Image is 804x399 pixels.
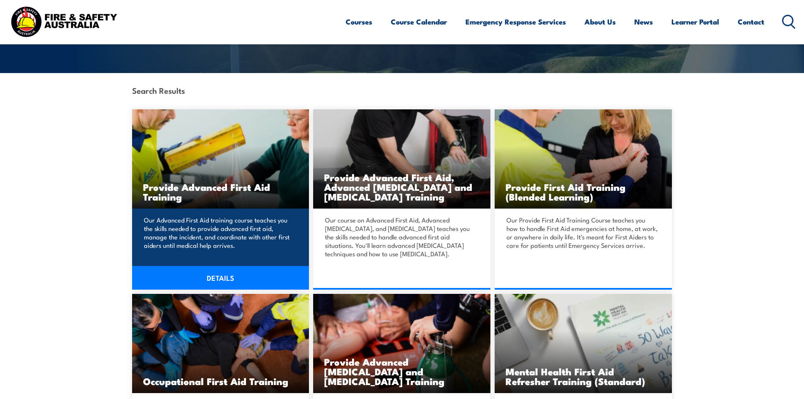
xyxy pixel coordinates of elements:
[132,294,309,393] img: Occupational First Aid Training course
[671,11,719,33] a: Learner Portal
[313,109,490,209] img: Provide Advanced First Aid, Advanced Resuscitation and Oxygen Therapy Training
[506,366,661,386] h3: Mental Health First Aid Refresher Training (Standard)
[346,11,372,33] a: Courses
[144,216,295,250] p: Our Advanced First Aid training course teaches you the skills needed to provide advanced first ai...
[132,266,309,290] a: DETAILS
[132,84,185,96] strong: Search Results
[132,109,309,209] a: Provide Advanced First Aid Training
[143,376,298,386] h3: Occupational First Aid Training
[313,109,490,209] a: Provide Advanced First Aid, Advanced [MEDICAL_DATA] and [MEDICAL_DATA] Training
[634,11,653,33] a: News
[738,11,764,33] a: Contact
[495,109,672,209] a: Provide First Aid Training (Blended Learning)
[495,294,672,393] a: Mental Health First Aid Refresher Training (Standard)
[506,216,658,250] p: Our Provide First Aid Training Course teaches you how to handle First Aid emergencies at home, at...
[495,294,672,393] img: Mental Health First Aid Refresher (Standard) TRAINING (1)
[495,109,672,209] img: Provide First Aid (Blended Learning)
[585,11,616,33] a: About Us
[391,11,447,33] a: Course Calendar
[132,294,309,393] a: Occupational First Aid Training
[143,182,298,201] h3: Provide Advanced First Aid Training
[506,182,661,201] h3: Provide First Aid Training (Blended Learning)
[313,294,490,393] img: Provide Advanced Resuscitation and Oxygen Therapy Training
[324,357,479,386] h3: Provide Advanced [MEDICAL_DATA] and [MEDICAL_DATA] Training
[313,294,490,393] a: Provide Advanced [MEDICAL_DATA] and [MEDICAL_DATA] Training
[466,11,566,33] a: Emergency Response Services
[324,172,479,201] h3: Provide Advanced First Aid, Advanced [MEDICAL_DATA] and [MEDICAL_DATA] Training
[325,216,476,258] p: Our course on Advanced First Aid, Advanced [MEDICAL_DATA], and [MEDICAL_DATA] teaches you the ski...
[132,109,309,209] img: Provide Advanced First Aid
